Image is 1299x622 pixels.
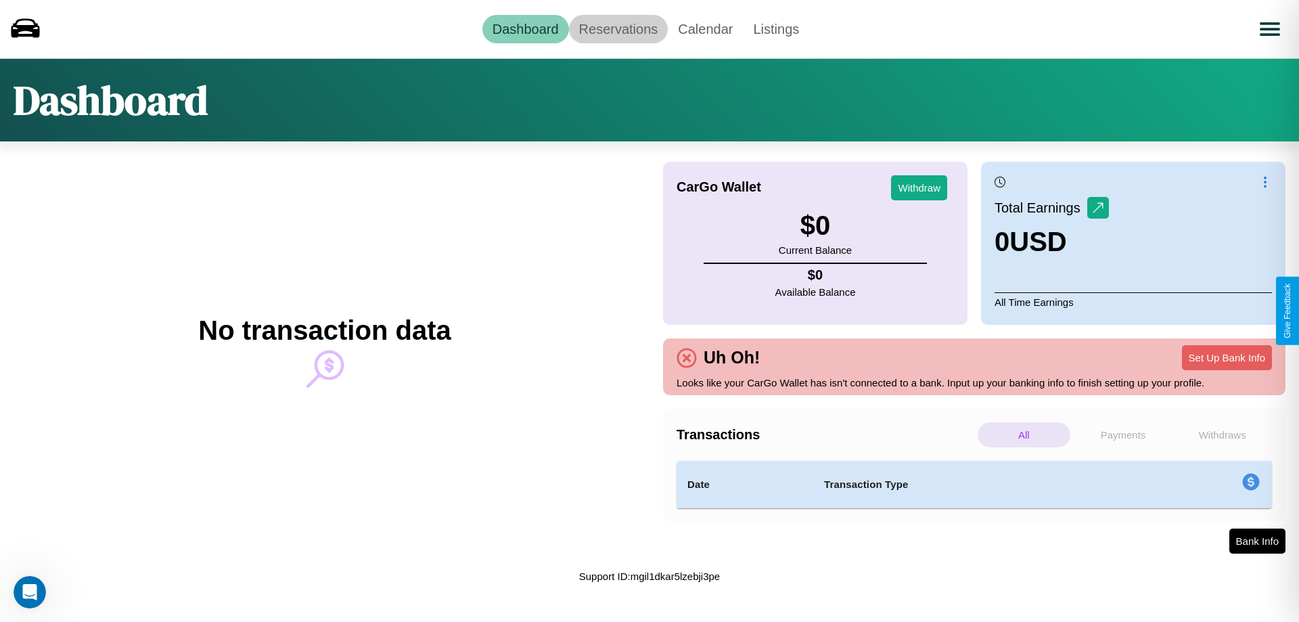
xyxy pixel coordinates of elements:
p: Looks like your CarGo Wallet has isn't connected to a bank. Input up your banking info to finish ... [677,374,1272,392]
p: Support ID: mgil1dkar5lzebji3pe [579,567,720,585]
div: Give Feedback [1283,284,1292,338]
p: All Time Earnings [995,292,1272,311]
p: Payments [1077,422,1170,447]
h4: $ 0 [775,267,856,283]
a: Listings [743,15,809,43]
a: Reservations [569,15,668,43]
a: Calendar [668,15,743,43]
button: Open menu [1251,10,1289,48]
p: Withdraws [1176,422,1269,447]
h4: Uh Oh! [697,348,767,368]
iframe: Intercom live chat [14,576,46,608]
h4: Transactions [677,427,974,443]
h2: No transaction data [198,315,451,346]
a: Dashboard [482,15,569,43]
h3: 0 USD [995,227,1109,257]
p: All [978,422,1070,447]
p: Current Balance [779,241,852,259]
button: Set Up Bank Info [1182,345,1272,370]
table: simple table [677,461,1272,508]
h4: Date [687,476,802,493]
p: Total Earnings [995,196,1087,220]
h3: $ 0 [779,210,852,241]
p: Available Balance [775,283,856,301]
h4: CarGo Wallet [677,179,761,195]
button: Bank Info [1229,529,1285,554]
h4: Transaction Type [824,476,1131,493]
h1: Dashboard [14,72,208,128]
button: Withdraw [891,175,947,200]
